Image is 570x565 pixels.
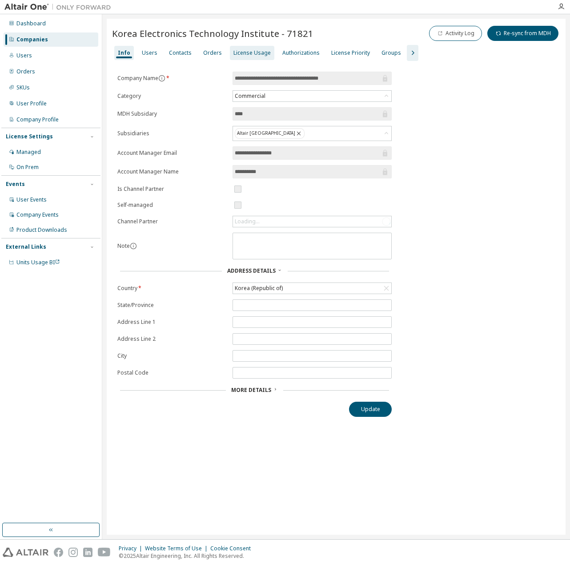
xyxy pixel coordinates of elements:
div: Orders [203,49,222,56]
button: Update [349,402,392,417]
div: Orders [16,68,35,75]
label: MDH Subsidary [117,110,227,117]
label: Channel Partner [117,218,227,225]
button: information [158,75,165,82]
div: Cookie Consent [210,545,256,552]
div: Korea (Republic of) [233,283,391,294]
span: Korea Electronics Technology Institute - 71821 [112,27,313,40]
img: Altair One [4,3,116,12]
div: Groups [381,49,401,56]
div: Korea (Republic of) [233,283,284,293]
label: Country [117,285,227,292]
div: Privacy [119,545,145,552]
img: facebook.svg [54,548,63,557]
span: More Details [231,386,271,394]
div: Commercial [233,91,267,101]
div: User Events [16,196,47,203]
img: instagram.svg [68,548,78,557]
div: Product Downloads [16,226,67,234]
div: External Links [6,243,46,250]
div: Altair [GEOGRAPHIC_DATA] [233,126,391,141]
label: Subsidiaries [117,130,227,137]
button: Re-sync from MDH [487,26,558,41]
button: information [130,242,137,250]
button: Activity Log [429,26,482,41]
div: Altair [GEOGRAPHIC_DATA] [235,128,305,139]
div: Company Events [16,211,59,218]
div: Contacts [169,49,192,56]
p: © 2025 Altair Engineering, Inc. All Rights Reserved. [119,552,256,560]
img: altair_logo.svg [3,548,48,557]
div: Authorizations [282,49,320,56]
div: Users [142,49,157,56]
div: Loading... [235,218,260,225]
div: Company Profile [16,116,59,123]
div: License Priority [331,49,370,56]
div: Managed [16,149,41,156]
img: linkedin.svg [83,548,92,557]
div: License Settings [6,133,53,140]
label: Company Name [117,75,227,82]
img: youtube.svg [98,548,111,557]
div: Companies [16,36,48,43]
div: Info [118,49,130,56]
div: User Profile [16,100,47,107]
label: Account Manager Email [117,149,227,157]
div: Loading... [233,216,391,227]
label: Account Manager Name [117,168,227,175]
label: Self-managed [117,202,227,209]
label: Category [117,93,227,100]
div: Dashboard [16,20,46,27]
label: State/Province [117,302,227,309]
label: Address Line 2 [117,335,227,343]
div: On Prem [16,164,39,171]
div: License Usage [233,49,271,56]
span: Units Usage BI [16,258,60,266]
span: Address Details [227,267,276,274]
label: Postal Code [117,369,227,376]
label: City [117,352,227,359]
div: Events [6,181,25,188]
div: Users [16,52,32,59]
label: Address Line 1 [117,319,227,326]
div: SKUs [16,84,30,91]
div: Website Terms of Use [145,545,210,552]
div: Commercial [233,91,391,101]
label: Note [117,242,130,250]
label: Is Channel Partner [117,186,227,193]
